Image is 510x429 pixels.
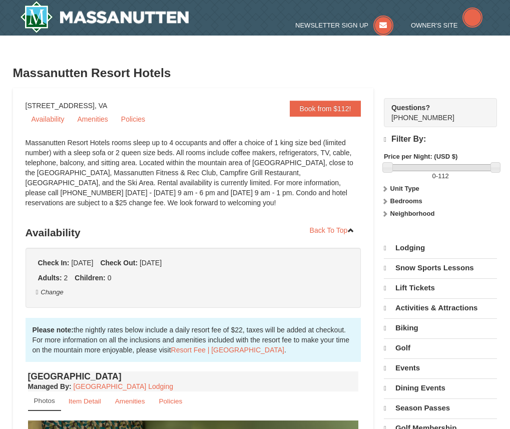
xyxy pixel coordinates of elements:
a: Amenities [109,391,152,411]
div: the nightly rates below include a daily resort fee of $22, taxes will be added at checkout. For m... [26,318,361,362]
a: Photos [28,391,61,411]
a: Amenities [71,112,114,127]
a: Dining Events [384,378,497,397]
strong: Please note: [33,326,74,334]
a: Lift Tickets [384,278,497,297]
a: Golf [384,338,497,357]
strong: Check Out: [100,259,138,267]
a: Activities & Attractions [384,298,497,317]
a: Snow Sports Lessons [384,258,497,277]
a: Lodging [384,239,497,257]
a: Resort Fee | [GEOGRAPHIC_DATA] [171,346,284,354]
strong: Unit Type [390,185,419,192]
strong: Bedrooms [390,197,422,205]
a: Events [384,358,497,377]
span: 112 [438,172,449,180]
small: Amenities [115,397,145,405]
a: Book from $112! [290,101,361,117]
h3: Availability [26,223,361,243]
a: [GEOGRAPHIC_DATA] Lodging [74,382,173,390]
h3: Massanutten Resort Hotels [13,63,497,83]
span: [DATE] [140,259,162,267]
span: Newsletter Sign Up [295,22,368,29]
strong: Price per Night: (USD $) [384,153,457,160]
span: Owner's Site [411,22,458,29]
strong: Children: [75,274,105,282]
button: Change [36,287,64,298]
strong: : [28,382,72,390]
img: Massanutten Resort Logo [20,1,189,33]
small: Item Detail [69,397,101,405]
span: 0 [432,172,436,180]
h4: Filter By: [384,135,497,144]
strong: Check In: [38,259,70,267]
a: Season Passes [384,398,497,417]
a: Newsletter Sign Up [295,22,393,29]
a: Back To Top [303,223,361,238]
a: Availability [26,112,71,127]
span: 0 [108,274,112,282]
span: 2 [64,274,68,282]
a: Owner's Site [411,22,483,29]
label: - [384,171,497,181]
small: Policies [159,397,182,405]
strong: Questions? [391,104,430,112]
span: [PHONE_NUMBER] [391,103,479,122]
a: Massanutten Resort [20,1,189,33]
a: Policies [115,112,151,127]
strong: Neighborhood [390,210,435,217]
a: Biking [384,318,497,337]
div: Massanutten Resort Hotels rooms sleep up to 4 occupants and offer a choice of 1 king size bed (li... [26,138,361,218]
strong: Adults: [38,274,62,282]
span: [DATE] [71,259,93,267]
a: Item Detail [62,391,108,411]
span: Managed By [28,382,69,390]
a: Policies [152,391,189,411]
h4: [GEOGRAPHIC_DATA] [28,371,359,381]
small: Photos [34,397,55,404]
